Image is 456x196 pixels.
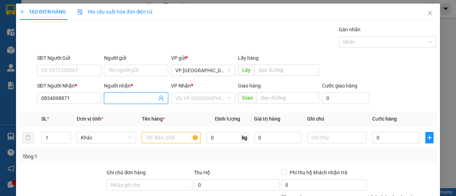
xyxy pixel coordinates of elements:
[322,83,357,89] label: Cước giao hàng
[37,54,101,62] div: SĐT Người Gửi
[171,54,235,62] div: VP gửi
[427,10,433,16] span: close
[254,64,319,76] input: Dọc đường
[4,41,57,53] h2: B3453M2L
[257,92,319,104] input: Dọc đường
[41,116,47,122] span: SL
[81,132,132,143] span: Khác
[307,132,367,143] input: Ghi Chú
[20,9,25,14] span: plus
[425,132,434,143] button: plus
[77,9,83,15] img: icon
[238,55,259,61] span: Lấy hàng
[254,116,280,122] span: Giá trị hàng
[339,27,361,32] label: Gán nhãn
[238,64,254,76] span: Lấy
[322,92,369,104] input: Cước giao hàng
[37,41,172,108] h2: VP Nhận: Văn phòng Đồng Hới
[37,82,101,90] div: SĐT Người Nhận
[77,116,103,122] span: Đơn vị tính
[194,170,210,175] span: Thu Hộ
[20,9,66,15] span: TẠO ĐƠN HÀNG
[107,179,192,191] input: Ghi chú đơn hàng
[22,132,34,143] button: delete
[43,17,120,28] b: [PERSON_NAME]
[238,83,261,89] span: Giao hàng
[287,169,350,176] span: Phí thu hộ khách nhận trả
[158,95,164,101] span: user-add
[4,6,40,41] img: logo.jpg
[104,54,168,62] div: Người gửi
[426,135,433,141] span: plus
[254,132,301,143] input: 0
[420,4,440,23] button: Close
[304,112,369,126] th: Ghi chú
[107,170,146,175] label: Ghi chú đơn hàng
[175,65,231,76] span: VP Mỹ Đình
[238,92,257,104] span: Giao
[215,116,240,122] span: Định lượng
[372,116,397,122] span: Cước hàng
[77,9,152,15] span: Yêu cầu xuất hóa đơn điện tử
[171,83,191,89] span: VP Nhận
[104,82,168,90] div: Người nhận
[142,116,165,122] span: Tên hàng
[142,132,201,143] input: VD: Bàn, Ghế
[241,132,248,143] span: kg
[22,153,177,160] div: Tổng: 1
